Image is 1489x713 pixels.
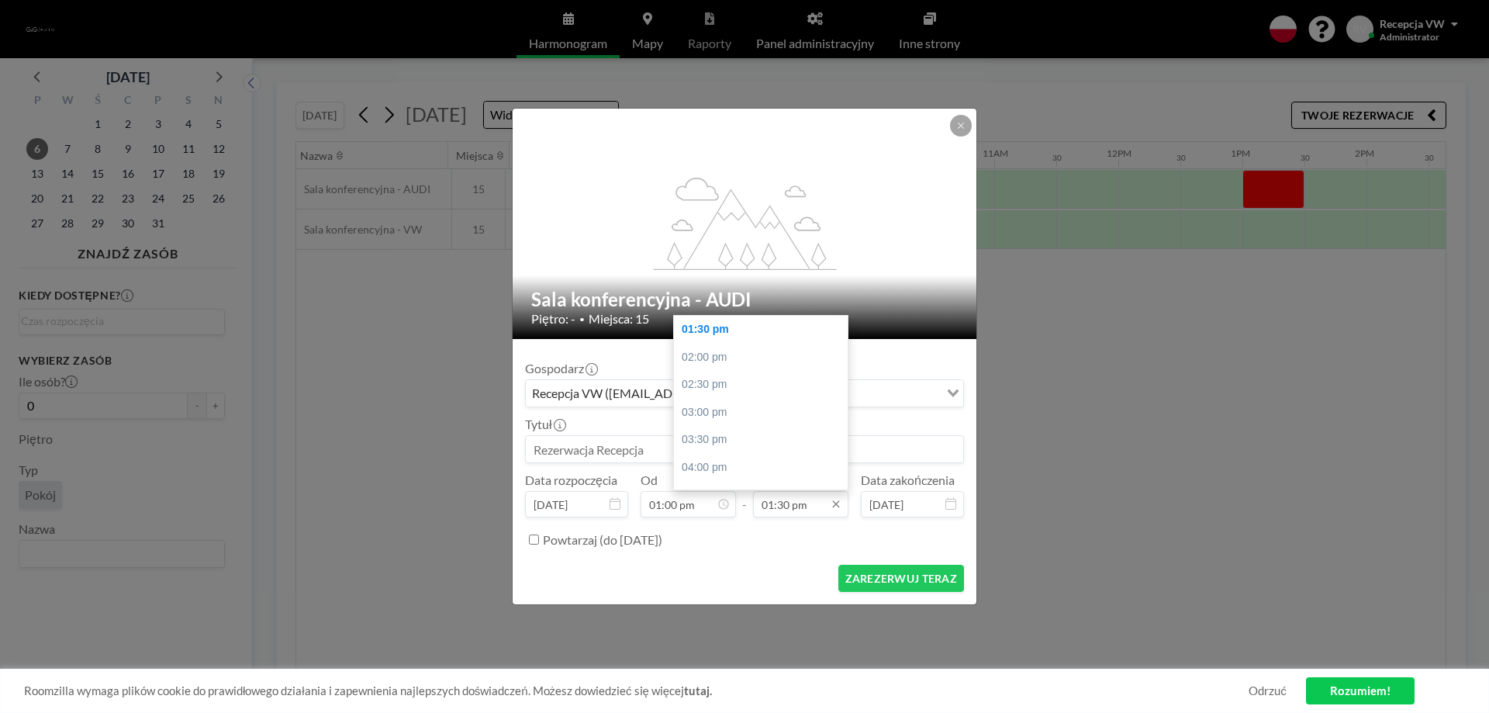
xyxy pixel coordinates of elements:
[838,565,964,592] button: ZAREZERWUJ TERAZ
[742,478,747,512] span: -
[674,399,855,427] div: 03:00 pm
[24,684,1249,698] span: Roomzilla wymaga plików cookie do prawidłowego działania i zapewnienia najlepszych doświadczeń. M...
[543,532,662,548] label: Powtarzaj (do [DATE])
[531,288,959,311] h2: Sala konferencyjna - AUDI
[525,361,596,376] label: Gospodarz
[525,417,565,432] label: Tytuł
[823,383,938,403] input: Search for option
[531,311,575,327] span: Piętro: -
[1249,684,1287,698] a: Odrzuć
[674,344,855,372] div: 02:00 pm
[674,316,855,344] div: 01:30 pm
[674,426,855,454] div: 03:30 pm
[529,383,821,403] span: Recepcja VW ([EMAIL_ADDRESS][DOMAIN_NAME])
[861,472,955,488] label: Data zakończenia
[526,380,963,407] div: Search for option
[674,482,855,510] div: 04:30 pm
[674,371,855,399] div: 02:30 pm
[525,472,617,488] label: Data rozpoczęcia
[684,684,712,697] a: tutaj.
[641,472,658,488] label: Od
[654,176,837,269] g: flex-grow: 1.2;
[674,454,855,482] div: 04:00 pm
[589,311,649,327] span: Miejsca: 15
[579,313,585,325] span: •
[526,436,963,462] input: Rezerwacja Recepcja
[1306,677,1415,704] a: Rozumiem!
